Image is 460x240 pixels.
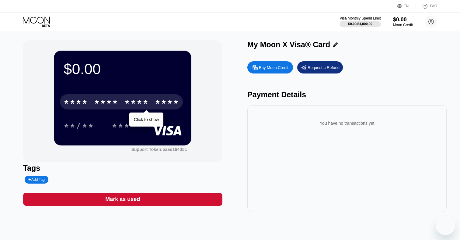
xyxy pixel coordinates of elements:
[247,61,293,73] div: Buy Moon Credit
[105,196,140,203] div: Mark as used
[247,40,330,49] div: My Moon X Visa® Card
[308,65,340,70] div: Request a Refund
[416,3,437,9] div: FAQ
[252,115,442,132] div: You have no transactions yet
[393,23,413,27] div: Moon Credit
[340,16,381,20] div: Visa Monthly Spend Limit
[23,193,222,206] div: Mark as used
[404,4,409,8] div: EN
[393,16,413,27] div: $0.00Moon Credit
[340,16,381,27] div: Visa Monthly Spend Limit$0.00/$4,000.00
[436,216,455,235] iframe: Кнопка запуска окна обмена сообщениями
[393,16,413,23] div: $0.00
[348,22,372,26] div: $0.00 / $4,000.00
[259,65,288,70] div: Buy Moon Credit
[247,90,447,99] div: Payment Details
[430,4,437,8] div: FAQ
[397,3,416,9] div: EN
[28,177,45,182] div: Add Tag
[25,176,48,184] div: Add Tag
[297,61,343,73] div: Request a Refund
[131,147,187,152] div: Support Token:baed164d5c
[131,147,187,152] div: Support Token: baed164d5c
[64,60,182,77] div: $0.00
[134,117,159,122] div: Click to show
[23,164,222,173] div: Tags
